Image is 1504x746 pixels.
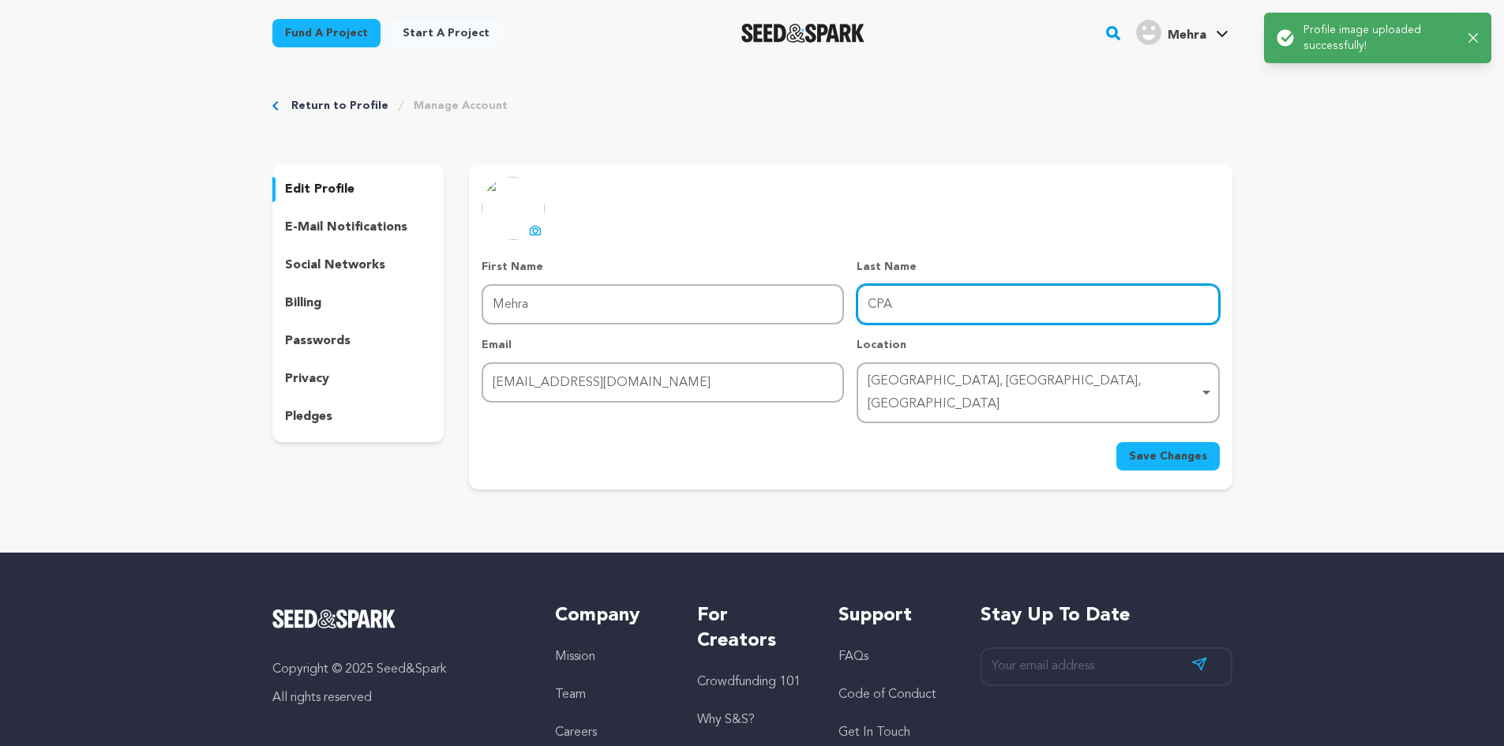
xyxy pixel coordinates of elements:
h5: Stay up to date [981,603,1232,628]
input: Your email address [981,647,1232,686]
button: billing [272,291,444,316]
button: edit profile [272,177,444,202]
h5: Support [838,603,948,628]
a: FAQs [838,650,868,663]
div: Mehra's Profile [1136,20,1206,45]
input: Email [482,362,844,403]
a: Careers [555,726,597,739]
img: Seed&Spark Logo [272,609,396,628]
div: [GEOGRAPHIC_DATA], [GEOGRAPHIC_DATA], [GEOGRAPHIC_DATA] [868,370,1198,416]
a: Mission [555,650,595,663]
a: Start a project [390,19,502,47]
p: All rights reserved [272,688,524,707]
a: Manage Account [414,98,508,114]
button: pledges [272,404,444,429]
img: user.png [1136,20,1161,45]
p: Profile image uploaded successfully! [1303,22,1456,54]
span: Mehra [1168,29,1206,42]
input: First Name [482,284,844,324]
p: Last Name [857,259,1219,275]
h5: For Creators [697,603,807,654]
a: Seed&Spark Homepage [272,609,524,628]
div: Breadcrumb [272,98,1232,114]
a: Get In Touch [838,726,910,739]
span: Mehra's Profile [1133,17,1232,50]
a: Crowdfunding 101 [697,676,801,688]
a: Why S&S? [697,714,755,726]
p: Email [482,337,844,353]
a: Return to Profile [291,98,388,114]
input: Last Name [857,284,1219,324]
button: Save Changes [1116,442,1220,470]
button: passwords [272,328,444,354]
p: passwords [285,332,351,351]
p: billing [285,294,321,313]
a: Seed&Spark Homepage [741,24,865,43]
p: social networks [285,256,385,275]
button: privacy [272,366,444,392]
span: Save Changes [1129,448,1207,464]
a: Team [555,688,586,701]
p: e-mail notifications [285,218,407,237]
p: edit profile [285,180,354,199]
a: Code of Conduct [838,688,936,701]
button: social networks [272,253,444,278]
p: pledges [285,407,332,426]
p: Location [857,337,1219,353]
a: Mehra's Profile [1133,17,1232,45]
p: Copyright © 2025 Seed&Spark [272,660,524,679]
a: Fund a project [272,19,381,47]
img: Seed&Spark Logo Dark Mode [741,24,865,43]
button: e-mail notifications [272,215,444,240]
p: privacy [285,369,329,388]
h5: Company [555,603,665,628]
p: First Name [482,259,844,275]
